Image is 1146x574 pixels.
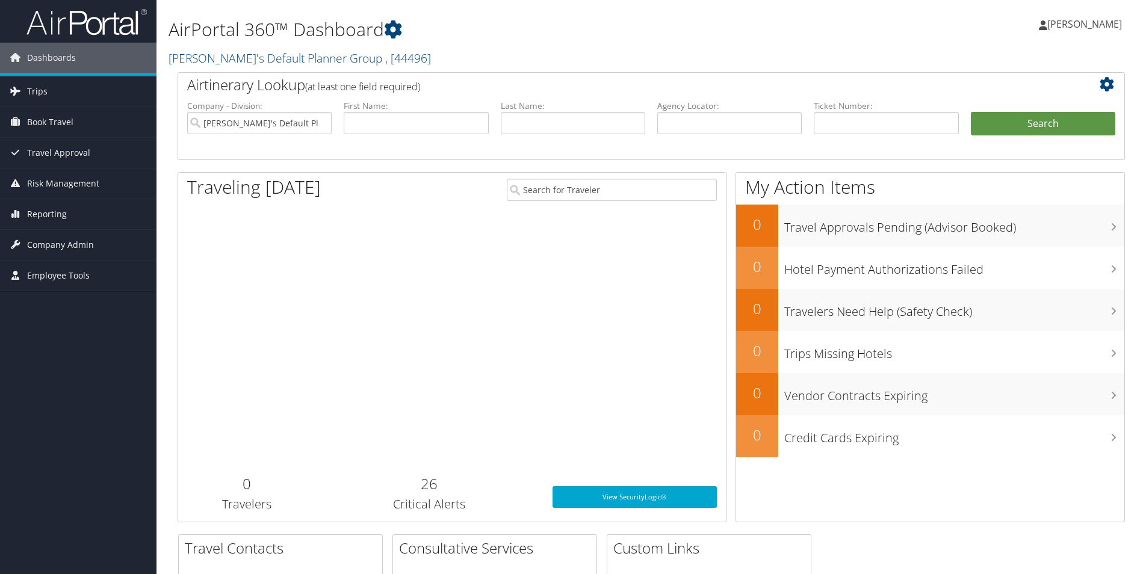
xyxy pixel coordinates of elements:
[736,383,778,403] h2: 0
[784,255,1124,278] h3: Hotel Payment Authorizations Failed
[784,339,1124,362] h3: Trips Missing Hotels
[657,100,802,112] label: Agency Locator:
[399,538,596,558] h2: Consultative Services
[736,289,1124,331] a: 0Travelers Need Help (Safety Check)
[507,179,717,201] input: Search for Traveler
[27,107,73,137] span: Book Travel
[736,205,1124,247] a: 0Travel Approvals Pending (Advisor Booked)
[736,415,1124,457] a: 0Credit Cards Expiring
[385,50,431,66] span: , [ 44496 ]
[736,174,1124,200] h1: My Action Items
[736,373,1124,415] a: 0Vendor Contracts Expiring
[169,17,812,42] h1: AirPortal 360™ Dashboard
[784,381,1124,404] h3: Vendor Contracts Expiring
[27,230,94,260] span: Company Admin
[736,298,778,319] h2: 0
[324,474,534,494] h2: 26
[26,8,147,36] img: airportal-logo.png
[784,424,1124,446] h3: Credit Cards Expiring
[971,112,1115,136] button: Search
[736,341,778,361] h2: 0
[736,214,778,235] h2: 0
[553,486,717,508] a: View SecurityLogic®
[27,76,48,106] span: Trips
[27,168,99,199] span: Risk Management
[784,213,1124,236] h3: Travel Approvals Pending (Advisor Booked)
[187,174,321,200] h1: Traveling [DATE]
[27,138,90,168] span: Travel Approval
[613,538,811,558] h2: Custom Links
[736,331,1124,373] a: 0Trips Missing Hotels
[814,100,958,112] label: Ticket Number:
[187,474,306,494] h2: 0
[27,199,67,229] span: Reporting
[187,75,1036,95] h2: Airtinerary Lookup
[305,80,420,93] span: (at least one field required)
[344,100,488,112] label: First Name:
[784,297,1124,320] h3: Travelers Need Help (Safety Check)
[501,100,645,112] label: Last Name:
[324,496,534,513] h3: Critical Alerts
[736,425,778,445] h2: 0
[185,538,382,558] h2: Travel Contacts
[27,43,76,73] span: Dashboards
[27,261,90,291] span: Employee Tools
[736,247,1124,289] a: 0Hotel Payment Authorizations Failed
[187,100,332,112] label: Company - Division:
[736,256,778,277] h2: 0
[1047,17,1122,31] span: [PERSON_NAME]
[1039,6,1134,42] a: [PERSON_NAME]
[169,50,431,66] a: [PERSON_NAME]'s Default Planner Group
[187,496,306,513] h3: Travelers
